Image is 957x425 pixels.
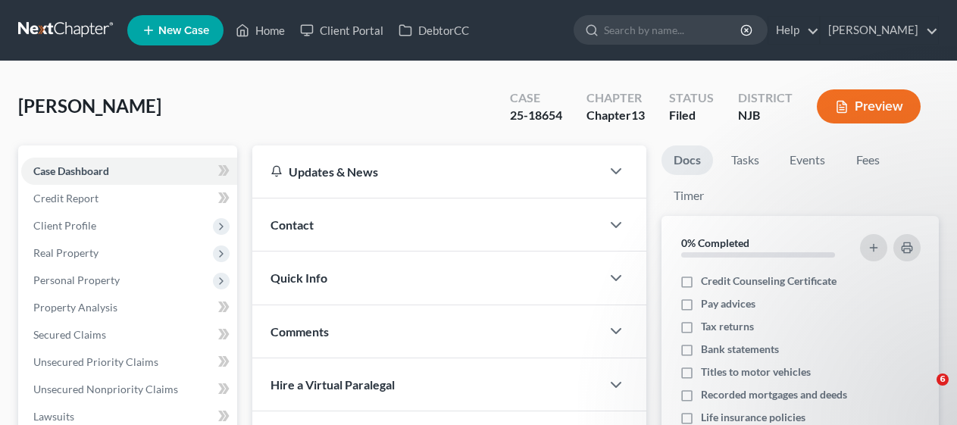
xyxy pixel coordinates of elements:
[33,219,96,232] span: Client Profile
[701,273,837,289] span: Credit Counseling Certificate
[669,107,714,124] div: Filed
[33,328,106,341] span: Secured Claims
[33,410,74,423] span: Lawsuits
[701,387,847,402] span: Recorded mortgages and deeds
[510,89,562,107] div: Case
[33,164,109,177] span: Case Dashboard
[21,348,237,376] a: Unsecured Priority Claims
[905,373,942,410] iframe: Intercom live chat
[18,95,161,117] span: [PERSON_NAME]
[681,236,749,249] strong: 0% Completed
[21,321,237,348] a: Secured Claims
[719,145,771,175] a: Tasks
[661,181,716,211] a: Timer
[271,164,583,180] div: Updates & News
[271,377,395,392] span: Hire a Virtual Paralegal
[158,25,209,36] span: New Case
[33,301,117,314] span: Property Analysis
[292,17,391,44] a: Client Portal
[738,107,793,124] div: NJB
[21,376,237,403] a: Unsecured Nonpriority Claims
[21,185,237,212] a: Credit Report
[586,89,645,107] div: Chapter
[631,108,645,122] span: 13
[33,383,178,395] span: Unsecured Nonpriority Claims
[701,410,805,425] span: Life insurance policies
[604,16,743,44] input: Search by name...
[271,270,327,285] span: Quick Info
[21,158,237,185] a: Case Dashboard
[33,273,120,286] span: Personal Property
[777,145,837,175] a: Events
[738,89,793,107] div: District
[33,192,99,205] span: Credit Report
[661,145,713,175] a: Docs
[843,145,892,175] a: Fees
[821,17,938,44] a: [PERSON_NAME]
[768,17,819,44] a: Help
[937,373,949,386] span: 6
[817,89,921,123] button: Preview
[21,294,237,321] a: Property Analysis
[33,355,158,368] span: Unsecured Priority Claims
[391,17,477,44] a: DebtorCC
[33,246,99,259] span: Real Property
[510,107,562,124] div: 25-18654
[669,89,714,107] div: Status
[228,17,292,44] a: Home
[271,324,329,339] span: Comments
[271,217,314,232] span: Contact
[586,107,645,124] div: Chapter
